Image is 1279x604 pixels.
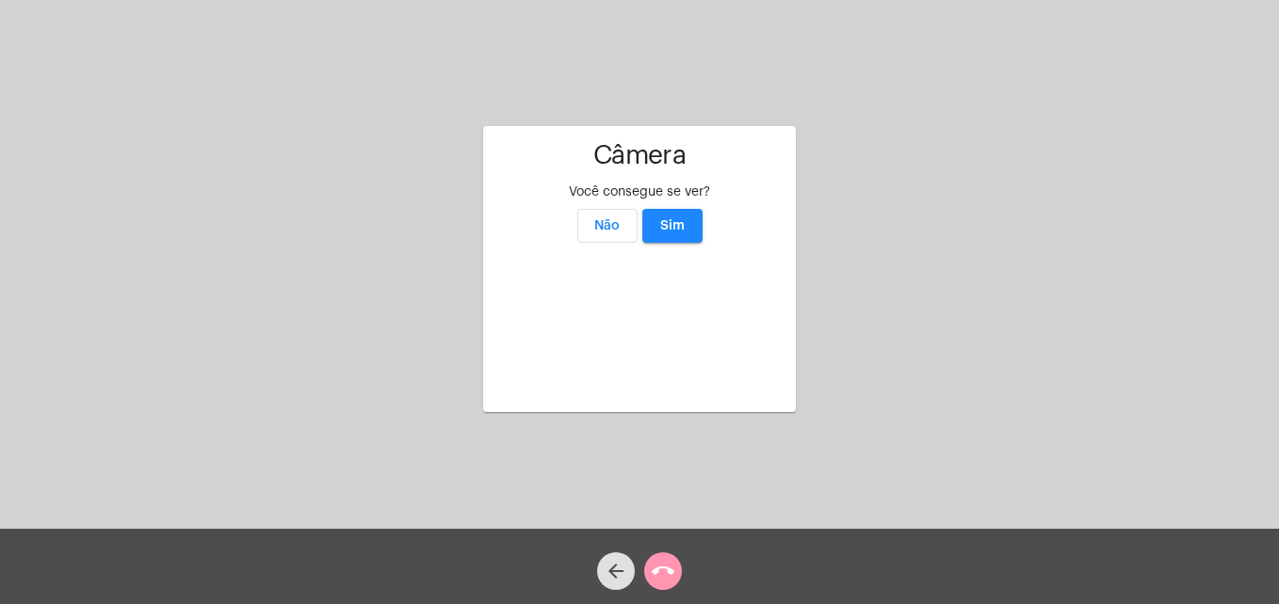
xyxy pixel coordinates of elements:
mat-icon: call_end [652,560,674,582]
mat-icon: arrow_back [605,560,627,582]
button: Não [577,209,638,243]
span: Você consegue se ver? [569,185,710,199]
span: Sim [660,219,685,232]
span: Não [594,219,620,232]
h1: Câmera [498,141,781,170]
button: Sim [642,209,703,243]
